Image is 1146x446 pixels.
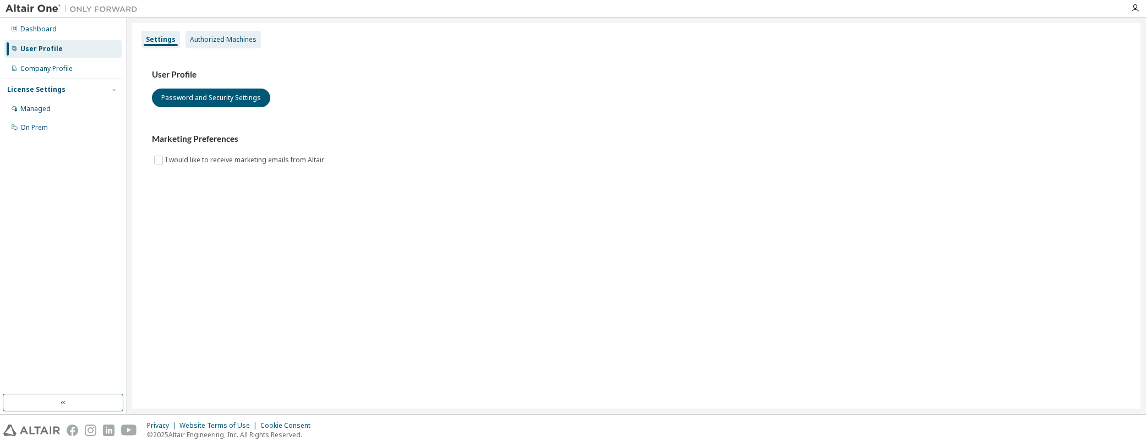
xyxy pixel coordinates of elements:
[179,421,260,430] div: Website Terms of Use
[165,153,326,167] label: I would like to receive marketing emails from Altair
[146,35,176,44] div: Settings
[190,35,257,44] div: Authorized Machines
[260,421,317,430] div: Cookie Consent
[85,425,96,436] img: instagram.svg
[20,123,48,132] div: On Prem
[20,45,63,53] div: User Profile
[152,134,1121,145] h3: Marketing Preferences
[20,64,73,73] div: Company Profile
[7,85,66,94] div: License Settings
[20,104,51,113] div: Managed
[147,430,317,439] p: © 2025 Altair Engineering, Inc. All Rights Reserved.
[103,425,114,436] img: linkedin.svg
[121,425,137,436] img: youtube.svg
[3,425,60,436] img: altair_logo.svg
[20,25,57,34] div: Dashboard
[147,421,179,430] div: Privacy
[6,3,143,14] img: Altair One
[152,89,270,107] button: Password and Security Settings
[152,69,1121,80] h3: User Profile
[67,425,78,436] img: facebook.svg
